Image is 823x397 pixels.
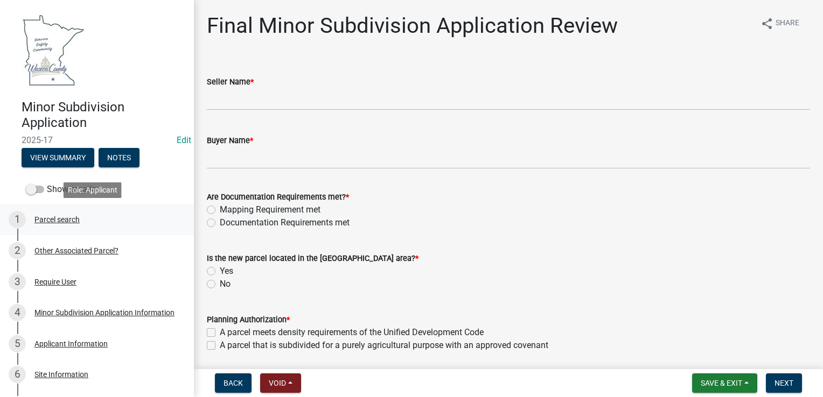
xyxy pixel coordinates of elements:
[9,242,26,259] div: 2
[766,373,802,393] button: Next
[220,278,231,290] label: No
[34,309,175,316] div: Minor Subdivision Application Information
[220,265,233,278] label: Yes
[177,135,191,145] a: Edit
[22,135,172,145] span: 2025-17
[9,273,26,290] div: 3
[34,278,76,286] div: Require User
[752,13,808,34] button: shareShare
[220,203,320,216] label: Mapping Requirement met
[22,100,185,131] h4: Minor Subdivision Application
[207,255,419,263] label: Is the new parcel located in the [GEOGRAPHIC_DATA] area?
[34,371,88,378] div: Site Information
[22,11,85,88] img: Waseca County, Minnesota
[26,183,96,196] label: Show emails
[776,17,799,30] span: Share
[701,379,742,387] span: Save & Exit
[207,137,253,145] label: Buyer Name
[34,216,80,223] div: Parcel search
[34,340,108,348] div: Applicant Information
[64,182,122,198] div: Role: Applicant
[761,17,773,30] i: share
[22,154,94,162] wm-modal-confirm: Summary
[9,335,26,352] div: 5
[260,373,301,393] button: Void
[220,326,484,339] label: A parcel meets density requirements of the Unified Development Code
[207,316,290,324] label: Planning Authorization
[207,13,618,39] h1: Final Minor Subdivision Application Review
[34,247,118,254] div: Other Associated Parcel?
[22,148,94,167] button: View Summary
[177,135,191,145] wm-modal-confirm: Edit Application Number
[9,211,26,228] div: 1
[9,304,26,321] div: 4
[269,379,286,387] span: Void
[207,79,254,86] label: Seller Name
[99,148,140,167] button: Notes
[220,216,350,229] label: Documentation Requirements met
[224,379,243,387] span: Back
[207,194,349,201] label: Are Documentation Requirements met?
[692,373,757,393] button: Save & Exit
[220,339,548,352] label: A parcel that is subdivided for a purely agricultural purpose with an approved covenant
[9,366,26,383] div: 6
[215,373,252,393] button: Back
[775,379,793,387] span: Next
[99,154,140,162] wm-modal-confirm: Notes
